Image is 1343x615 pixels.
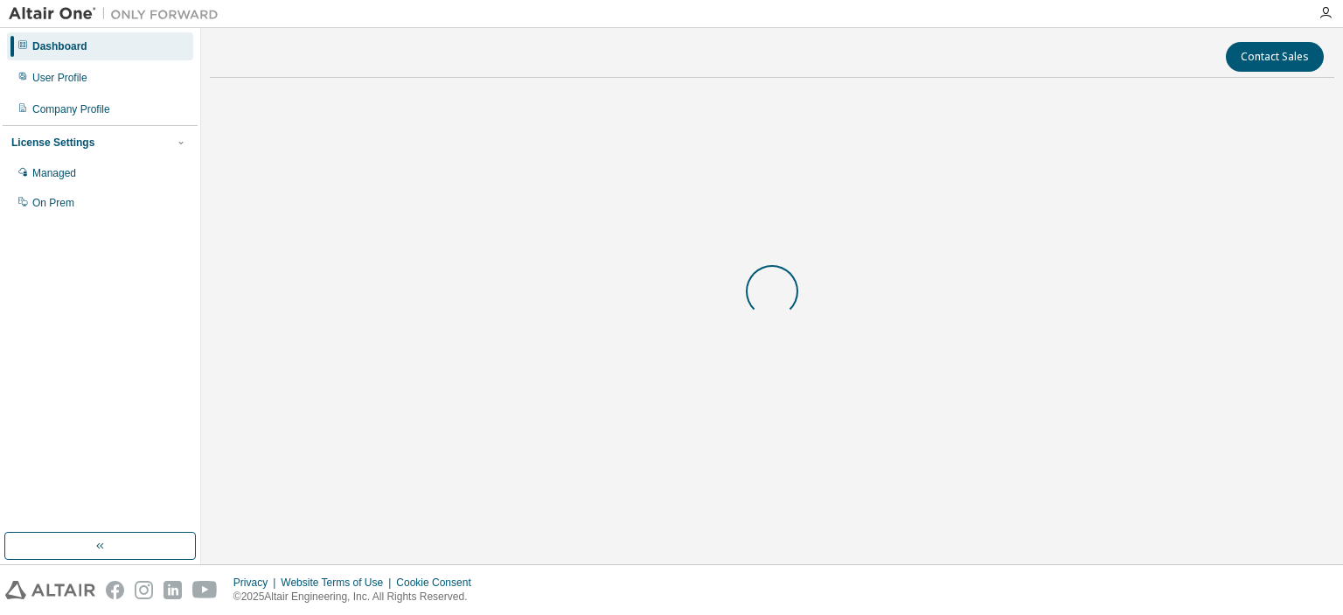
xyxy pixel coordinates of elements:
[9,5,227,23] img: Altair One
[135,581,153,599] img: instagram.svg
[11,136,94,150] div: License Settings
[233,590,482,605] p: © 2025 Altair Engineering, Inc. All Rights Reserved.
[164,581,182,599] img: linkedin.svg
[5,581,95,599] img: altair_logo.svg
[32,71,87,85] div: User Profile
[1226,42,1324,72] button: Contact Sales
[32,102,110,116] div: Company Profile
[32,196,74,210] div: On Prem
[233,576,281,590] div: Privacy
[32,39,87,53] div: Dashboard
[32,166,76,180] div: Managed
[192,581,218,599] img: youtube.svg
[281,576,396,590] div: Website Terms of Use
[106,581,124,599] img: facebook.svg
[396,576,481,590] div: Cookie Consent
